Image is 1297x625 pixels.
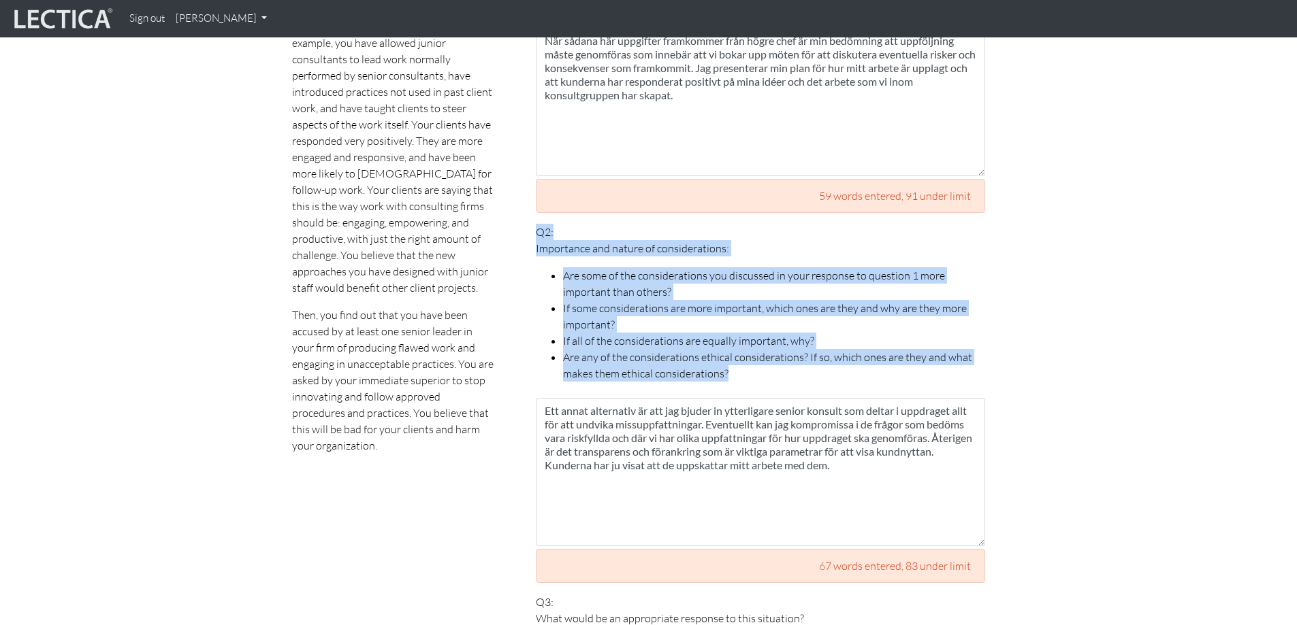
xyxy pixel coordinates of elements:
[536,28,985,176] textarea: När sådana här uppgifter framkommer från högre chef är min bedömning att uppföljning måste genomf...
[124,5,170,32] a: Sign out
[563,300,985,333] li: If some considerations are more important, which ones are they and why are they more important?
[536,179,985,213] div: 59 words entered
[536,240,985,256] p: Importance and nature of considerations:
[536,224,985,382] p: Q2:
[170,5,272,32] a: [PERSON_NAME]
[901,559,971,573] span: , 83 under limit
[536,398,985,546] textarea: Ett annat alternativ är att jag bjuder in ytterligare senior konsult som deltar i uppdraget allt ...
[536,549,985,583] div: 67 words entered
[11,6,113,32] img: lecticalive
[292,307,495,454] p: Then, you find out that you have been accused by at least one senior leader in your firm of produ...
[563,267,985,300] li: Are some of the considerations you discussed in your response to question 1 more important than o...
[901,189,971,203] span: , 91 under limit
[563,349,985,382] li: Are any of the considerations ethical considerations? If so, which ones are they and what makes t...
[563,333,985,349] li: If all of the considerations are equally important, why?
